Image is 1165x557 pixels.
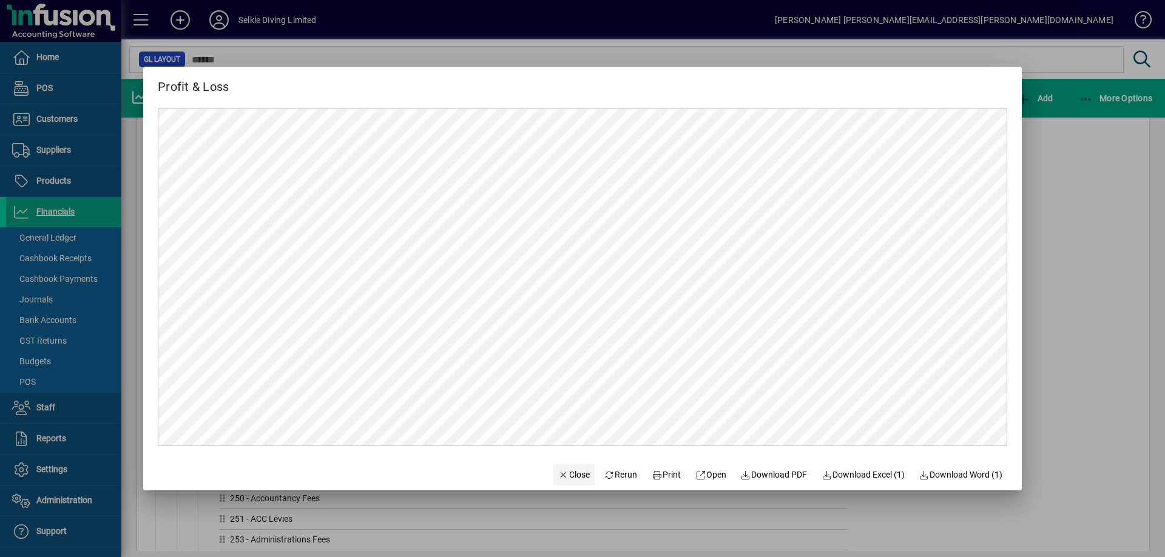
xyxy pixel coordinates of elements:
button: Download Word (1) [914,464,1008,485]
span: Open [695,469,726,481]
button: Download Excel (1) [817,464,910,485]
button: Close [553,464,595,485]
span: Rerun [604,469,638,481]
span: Download Excel (1) [822,469,905,481]
span: Print [652,469,681,481]
span: Download PDF [741,469,808,481]
span: Close [558,469,590,481]
a: Open [691,464,731,485]
span: Download Word (1) [919,469,1003,481]
h2: Profit & Loss [143,67,243,96]
a: Download PDF [736,464,812,485]
button: Print [647,464,686,485]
